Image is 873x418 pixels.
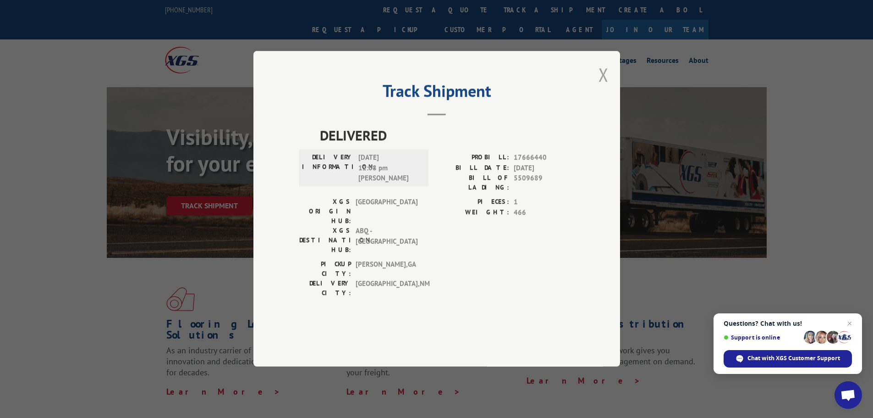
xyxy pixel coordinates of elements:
[514,163,574,173] span: [DATE]
[747,354,840,362] span: Chat with XGS Customer Support
[514,207,574,218] span: 466
[356,260,417,279] span: [PERSON_NAME] , GA
[598,62,609,87] button: Close modal
[356,226,417,255] span: ABQ - [GEOGRAPHIC_DATA]
[724,320,852,327] span: Questions? Chat with us!
[514,197,574,208] span: 1
[844,318,855,329] span: Close chat
[437,197,509,208] label: PIECES:
[437,173,509,193] label: BILL OF LADING:
[299,260,351,279] label: PICKUP CITY:
[437,207,509,218] label: WEIGHT:
[302,153,354,184] label: DELIVERY INFORMATION:
[320,125,574,146] span: DELIVERED
[356,197,417,226] span: [GEOGRAPHIC_DATA]
[299,84,574,102] h2: Track Shipment
[514,153,574,163] span: 17666440
[835,381,862,409] div: Open chat
[724,350,852,368] div: Chat with XGS Customer Support
[437,163,509,173] label: BILL DATE:
[299,279,351,298] label: DELIVERY CITY:
[356,279,417,298] span: [GEOGRAPHIC_DATA] , NM
[299,226,351,255] label: XGS DESTINATION HUB:
[358,153,420,184] span: [DATE] 12:08 pm [PERSON_NAME]
[724,334,801,341] span: Support is online
[437,153,509,163] label: PROBILL:
[514,173,574,193] span: 5509689
[299,197,351,226] label: XGS ORIGIN HUB:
